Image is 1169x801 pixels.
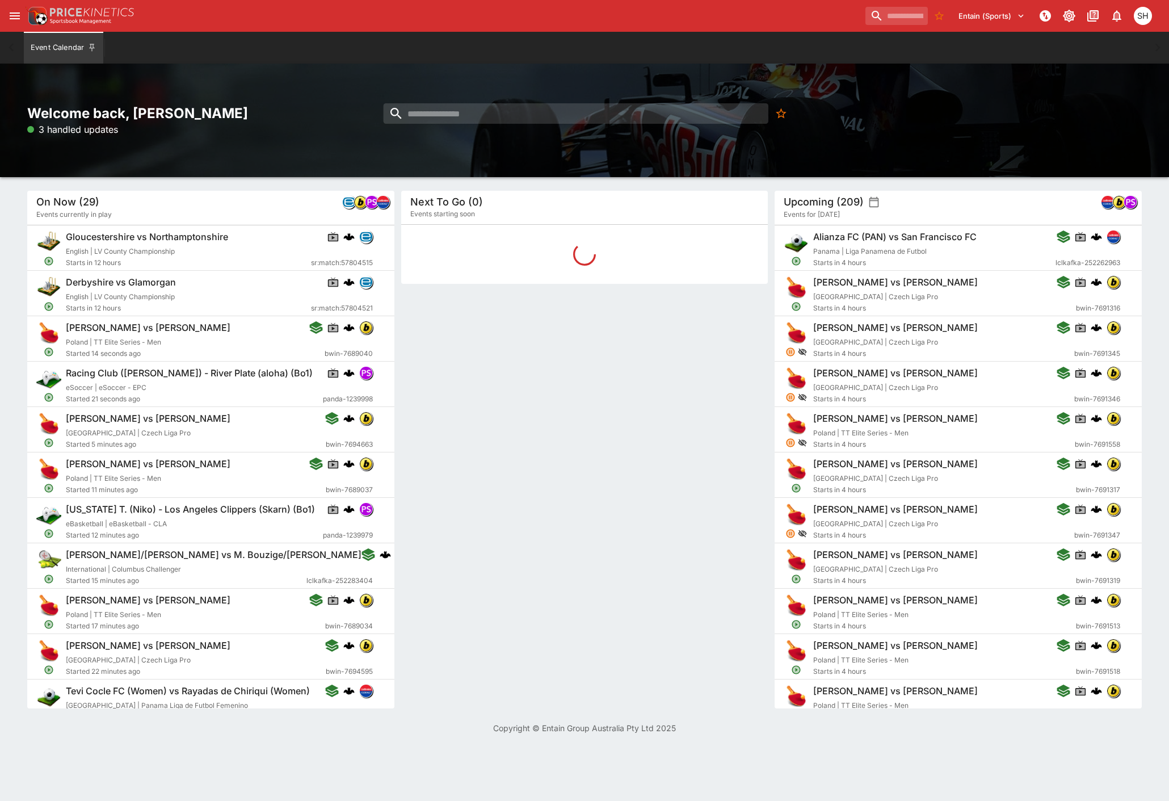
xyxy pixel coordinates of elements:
span: Panama | Liga Panamena de Futbol [813,247,927,255]
img: esports.png [36,366,61,391]
span: [GEOGRAPHIC_DATA] | Czech Liga Pro [66,429,191,437]
input: search [865,7,928,25]
h6: [PERSON_NAME] vs [PERSON_NAME] [813,322,978,334]
img: table_tennis.png [784,639,809,664]
span: Starts in 4 hours [813,257,1056,269]
span: [GEOGRAPHIC_DATA] | Czech Liga Pro [813,565,938,573]
h6: [US_STATE] T. (Niko) - Los Angeles Clippers (Skarn) (Bo1) [66,504,315,515]
svg: Open [792,256,802,266]
div: cerberus [343,367,355,379]
div: bwin [1107,412,1120,425]
h6: [PERSON_NAME] vs [PERSON_NAME] [813,504,978,515]
img: lclkafka.png [360,685,372,697]
span: Started 21 seconds ago [66,393,323,405]
div: cerberus [343,594,355,606]
svg: Open [44,574,54,584]
svg: Open [44,392,54,402]
img: logo-cerberus.svg [1091,549,1102,560]
img: bwin.png [360,458,372,470]
button: Select Tenant [952,7,1032,25]
img: table_tennis.png [36,593,61,618]
h6: [PERSON_NAME] vs [PERSON_NAME] [66,594,230,606]
span: bwin-7691319 [1076,575,1120,586]
button: NOT Connected to PK [1035,6,1056,26]
h6: [PERSON_NAME]/[PERSON_NAME] vs M. Bouzige/[PERSON_NAME] [66,549,361,561]
span: [GEOGRAPHIC_DATA] | Czech Liga Pro [813,519,938,528]
span: bwin-7694663 [326,439,373,450]
span: Poland | TT Elite Series - Men [813,610,909,619]
h6: [PERSON_NAME] vs [PERSON_NAME] [66,640,230,652]
span: eSoccer | eSoccer - EPC [66,383,146,392]
span: Poland | TT Elite Series - Men [66,474,161,483]
img: soccer.png [784,230,809,255]
svg: Open [44,665,54,675]
img: logo-cerberus.svg [1091,504,1102,515]
span: sr:match:57804521 [311,303,373,314]
div: cerberus [1091,413,1102,424]
img: soccer.png [36,684,61,709]
span: International | Columbus Challenger [66,565,181,573]
span: Started 14 seconds ago [66,348,325,359]
div: lclkafka [376,195,390,209]
h6: [PERSON_NAME] vs [PERSON_NAME] [66,413,230,425]
img: table_tennis.png [784,412,809,437]
img: bwin.png [1107,412,1120,425]
button: open drawer [5,6,25,26]
span: panda-1239979 [323,530,373,541]
span: [GEOGRAPHIC_DATA] | Czech Liga Pro [813,292,938,301]
div: cerberus [1091,276,1102,288]
img: esports.png [36,502,61,527]
img: betradar.png [360,276,372,288]
button: No Bookmarks [930,7,948,25]
img: table_tennis.png [784,593,809,618]
img: logo-cerberus.svg [343,504,355,515]
div: pandascore [1124,195,1137,209]
div: betradar [342,195,356,209]
span: lclkafka-252262963 [1056,257,1120,269]
img: bwin.png [1107,367,1120,379]
img: bwin.png [360,321,372,334]
div: bwin [1107,457,1120,471]
span: Starts in 4 hours [813,484,1076,496]
img: table_tennis.png [36,321,61,346]
img: bwin.png [1107,685,1120,697]
span: bwin-7689040 [325,348,373,359]
span: English | LV County Championship [66,292,175,301]
img: PriceKinetics Logo [25,5,48,27]
button: Documentation [1083,6,1103,26]
span: Started 11 minutes ago [66,484,326,496]
button: Notifications [1107,6,1127,26]
h5: Upcoming (209) [784,195,864,208]
h2: Welcome back, [PERSON_NAME] [27,104,394,122]
div: cerberus [1091,594,1102,606]
div: pandascore [359,366,373,380]
img: bwin.png [360,412,372,425]
svg: Open [792,574,802,584]
span: Started 22 minutes ago [66,666,326,677]
img: bwin.png [360,639,372,652]
span: Events starting soon [410,208,475,220]
div: cerberus [343,685,355,697]
span: bwin-7691316 [1076,303,1120,314]
img: table_tennis.png [784,321,809,346]
svg: Open [44,483,54,493]
img: logo-cerberus.svg [343,413,355,424]
div: cerberus [343,276,355,288]
svg: Suspended [786,347,796,357]
span: [GEOGRAPHIC_DATA] | Czech Liga Pro [813,474,938,483]
div: lclkafka [359,684,373,698]
span: [GEOGRAPHIC_DATA] | Panama Liga de Futbol Femenino [66,701,248,710]
img: logo-cerberus.svg [343,231,355,242]
img: logo-cerberus.svg [343,367,355,379]
img: bwin.png [1107,639,1120,652]
h6: [PERSON_NAME] vs [PERSON_NAME] [813,594,978,606]
span: Poland | TT Elite Series - Men [66,610,161,619]
svg: Suspended [786,438,796,448]
img: logo-cerberus.svg [1091,322,1102,333]
span: bwin-7691347 [1074,530,1120,541]
img: table_tennis.png [36,639,61,664]
span: Started 12 minutes ago [66,530,323,541]
div: bwin [1107,502,1120,516]
span: eBasketball | eBasketball - CLA [66,519,167,528]
span: Poland | TT Elite Series - Men [813,656,909,664]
